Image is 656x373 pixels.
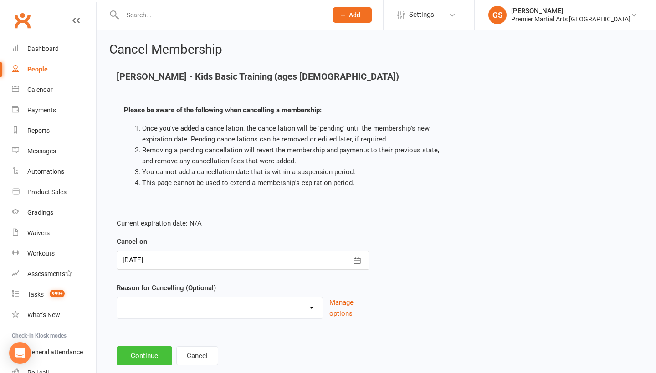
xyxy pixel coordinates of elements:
[27,311,60,318] div: What's New
[27,86,53,93] div: Calendar
[117,71,458,81] h4: [PERSON_NAME] - Kids Basic Training (ages [DEMOGRAPHIC_DATA])
[50,290,65,297] span: 999+
[12,161,96,182] a: Automations
[117,346,172,365] button: Continue
[27,209,53,216] div: Gradings
[12,141,96,161] a: Messages
[12,80,96,100] a: Calendar
[117,236,147,247] label: Cancel on
[12,59,96,80] a: People
[511,7,630,15] div: [PERSON_NAME]
[27,147,56,155] div: Messages
[11,9,34,32] a: Clubworx
[27,291,44,298] div: Tasks
[12,264,96,284] a: Assessments
[176,346,218,365] button: Cancel
[142,123,451,145] li: Once you've added a cancellation, the cancellation will be 'pending' until the membership's new e...
[142,145,451,166] li: Removing a pending cancellation will revert the membership and payments to their previous state, ...
[142,177,451,188] li: This page cannot be used to extend a membership's expiration period.
[511,15,630,23] div: Premier Martial Arts [GEOGRAPHIC_DATA]
[12,223,96,243] a: Waivers
[27,348,83,356] div: General attendance
[12,284,96,305] a: Tasks 999+
[9,342,31,364] div: Open Intercom Messenger
[12,39,96,59] a: Dashboard
[124,106,322,114] strong: Please be aware of the following when cancelling a membership:
[12,182,96,202] a: Product Sales
[12,243,96,264] a: Workouts
[27,127,50,134] div: Reports
[109,43,643,57] h2: Cancel Membership
[120,9,321,21] input: Search...
[142,166,451,177] li: You cannot add a cancellation date that is within a suspension period.
[12,305,96,325] a: What's New
[27,106,56,114] div: Payments
[27,168,64,175] div: Automations
[349,11,360,19] span: Add
[27,250,55,257] div: Workouts
[12,202,96,223] a: Gradings
[27,66,48,73] div: People
[117,282,216,293] label: Reason for Cancelling (Optional)
[12,342,96,363] a: General attendance kiosk mode
[12,121,96,141] a: Reports
[488,6,507,24] div: GS
[27,45,59,52] div: Dashboard
[117,218,369,229] p: Current expiration date: N/A
[329,297,369,319] button: Manage options
[12,100,96,121] a: Payments
[27,229,50,237] div: Waivers
[333,7,372,23] button: Add
[27,270,72,277] div: Assessments
[27,188,67,196] div: Product Sales
[409,5,434,25] span: Settings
